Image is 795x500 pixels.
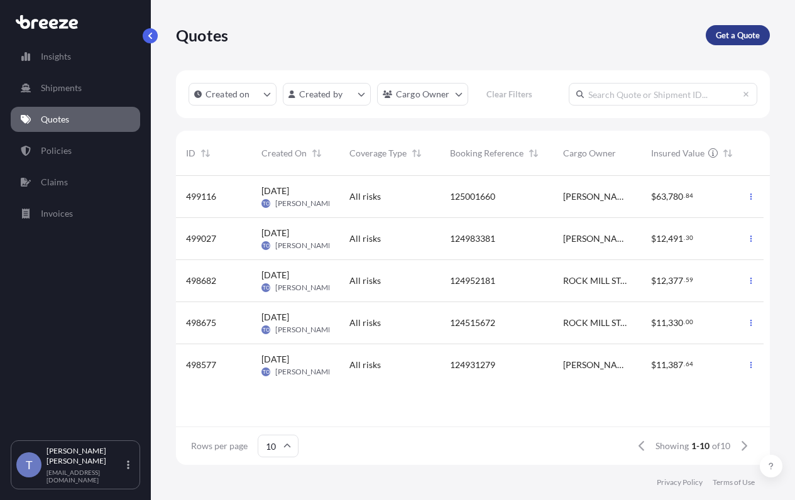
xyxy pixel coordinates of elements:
span: [PERSON_NAME] [275,198,335,209]
button: cargoOwner Filter options [377,83,468,106]
span: , [666,361,668,369]
a: Insights [11,44,140,69]
span: 780 [668,192,683,201]
span: All risks [349,190,381,203]
span: [DATE] [261,269,289,281]
p: Created by [299,88,343,101]
p: Cargo Owner [396,88,450,101]
span: Created On [261,147,307,160]
a: Shipments [11,75,140,101]
span: T [26,459,33,471]
span: Showing [655,440,689,452]
p: Created on [206,88,250,101]
span: 491 [668,234,683,243]
span: TO [263,323,270,336]
button: Sort [720,146,735,161]
p: Invoices [41,207,73,220]
input: Search Quote or Shipment ID... [569,83,757,106]
span: . [684,362,685,366]
span: , [666,276,668,285]
a: Terms of Use [713,477,755,487]
span: 387 [668,361,683,369]
span: . [684,236,685,240]
a: Policies [11,138,140,163]
span: [DATE] [261,227,289,239]
span: Insured Value [651,147,705,160]
span: 124952181 [450,274,495,287]
span: ROCK MILL STONE [563,317,631,329]
button: createdBy Filter options [283,83,371,106]
span: Cargo Owner [563,147,616,160]
span: 12 [656,234,666,243]
span: 59 [686,278,693,282]
button: Clear Filters [474,84,545,104]
span: Booking Reference [450,147,524,160]
span: [PERSON_NAME] [275,241,335,251]
span: , [666,192,668,201]
p: Quotes [41,113,69,126]
span: $ [651,234,656,243]
span: TO [263,239,270,252]
span: 00 [686,320,693,324]
span: 63 [656,192,666,201]
span: . [684,320,685,324]
span: [PERSON_NAME] SIGNS [563,190,631,203]
span: All risks [349,274,381,287]
p: Clear Filters [486,88,532,101]
p: [EMAIL_ADDRESS][DOMAIN_NAME] [47,469,124,484]
span: . [684,193,685,198]
span: 498675 [186,317,216,329]
span: TO [263,281,270,294]
span: [PERSON_NAME] [275,283,335,293]
span: TO [263,197,270,210]
span: ROCK MILL STONE [563,274,631,287]
span: 330 [668,318,683,327]
button: Sort [526,146,541,161]
button: Sort [309,146,324,161]
p: Quotes [176,25,228,45]
span: [PERSON_NAME] [275,325,335,335]
span: All risks [349,232,381,245]
span: 1-10 [691,440,710,452]
p: [PERSON_NAME] [PERSON_NAME] [47,446,124,466]
span: 124983381 [450,232,495,245]
span: All risks [349,359,381,371]
p: Shipments [41,82,82,94]
span: , [666,318,668,327]
span: [DATE] [261,185,289,197]
span: of 10 [712,440,730,452]
span: 499027 [186,232,216,245]
a: Get a Quote [706,25,770,45]
a: Invoices [11,201,140,226]
p: Insights [41,50,71,63]
span: [DATE] [261,311,289,323]
span: $ [651,361,656,369]
span: $ [651,318,656,327]
span: Rows per page [191,440,248,452]
span: [DATE] [261,353,289,366]
span: 30 [686,236,693,240]
button: Sort [409,146,424,161]
span: 498682 [186,274,216,287]
p: Policies [41,144,72,157]
span: 124515672 [450,317,495,329]
span: ID [186,147,195,160]
span: 64 [686,362,693,366]
span: 84 [686,193,693,198]
a: Claims [11,170,140,195]
a: Quotes [11,107,140,132]
span: 377 [668,276,683,285]
span: [PERSON_NAME] [275,367,335,377]
p: Get a Quote [716,29,760,41]
span: 11 [656,361,666,369]
span: 12 [656,276,666,285]
span: 125001660 [450,190,495,203]
span: [PERSON_NAME] SIGNS [563,232,631,245]
span: , [666,234,668,243]
span: . [684,278,685,282]
span: 11 [656,318,666,327]
a: Privacy Policy [657,477,703,487]
button: Sort [198,146,213,161]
